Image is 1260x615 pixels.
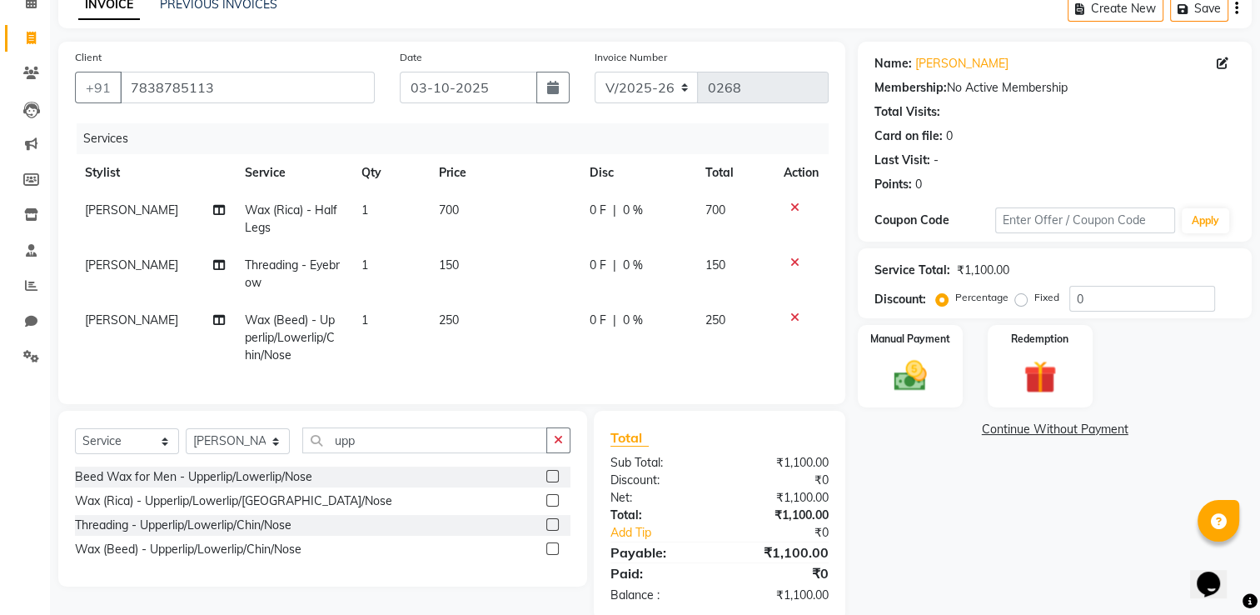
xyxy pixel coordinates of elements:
[720,563,841,583] div: ₹0
[361,202,368,217] span: 1
[720,454,841,472] div: ₹1,100.00
[245,257,340,290] span: Threading - Eyebrow
[439,257,459,272] span: 150
[695,154,774,192] th: Total
[934,152,939,169] div: -
[740,524,842,542] div: ₹0
[245,312,335,362] span: Wax (Beed) - Upperlip/Lowerlip/Chin/Nose
[235,154,351,192] th: Service
[874,176,912,193] div: Points:
[590,312,606,329] span: 0 F
[874,103,940,121] div: Total Visits:
[1011,332,1068,347] label: Redemption
[613,257,616,274] span: |
[874,79,1235,97] div: No Active Membership
[623,202,643,219] span: 0 %
[598,489,720,507] div: Net:
[1190,548,1243,598] iframe: chat widget
[598,507,720,524] div: Total:
[590,257,606,274] span: 0 F
[75,50,102,65] label: Client
[598,472,720,489] div: Discount:
[598,524,740,542] a: Add Tip
[429,154,580,192] th: Price
[861,421,1248,438] a: Continue Without Payment
[598,454,720,472] div: Sub Total:
[77,123,841,154] div: Services
[400,50,422,65] label: Date
[946,127,953,145] div: 0
[439,202,459,217] span: 700
[1013,357,1067,397] img: _gift.svg
[623,257,643,274] span: 0 %
[580,154,695,192] th: Disc
[120,72,375,103] input: Search by Name/Mobile/Email/Code
[884,357,937,395] img: _cash.svg
[874,79,947,97] div: Membership:
[75,72,122,103] button: +91
[613,202,616,219] span: |
[75,492,392,510] div: Wax (Rica) - Upperlip/Lowerlip/[GEOGRAPHIC_DATA]/Nose
[720,472,841,489] div: ₹0
[351,154,429,192] th: Qty
[955,290,1008,305] label: Percentage
[1034,290,1059,305] label: Fixed
[720,489,841,507] div: ₹1,100.00
[1182,208,1229,233] button: Apply
[874,152,930,169] div: Last Visit:
[874,55,912,72] div: Name:
[598,542,720,562] div: Payable:
[613,312,616,329] span: |
[361,312,368,327] span: 1
[705,312,725,327] span: 250
[85,202,178,217] span: [PERSON_NAME]
[598,563,720,583] div: Paid:
[874,262,950,279] div: Service Total:
[870,332,950,347] label: Manual Payment
[590,202,606,219] span: 0 F
[245,202,337,235] span: Wax (Rica) - Half Legs
[957,262,1009,279] div: ₹1,100.00
[75,154,235,192] th: Stylist
[610,429,649,447] span: Total
[995,207,1175,233] input: Enter Offer / Coupon Code
[85,312,178,327] span: [PERSON_NAME]
[595,50,667,65] label: Invoice Number
[705,257,725,272] span: 150
[774,154,829,192] th: Action
[720,507,841,524] div: ₹1,100.00
[439,312,459,327] span: 250
[874,127,943,145] div: Card on file:
[720,542,841,562] div: ₹1,100.00
[874,291,926,308] div: Discount:
[75,468,312,486] div: Beed Wax for Men - Upperlip/Lowerlip/Nose
[85,257,178,272] span: [PERSON_NAME]
[915,55,1008,72] a: [PERSON_NAME]
[705,202,725,217] span: 700
[720,587,841,604] div: ₹1,100.00
[915,176,922,193] div: 0
[75,541,301,558] div: Wax (Beed) - Upperlip/Lowerlip/Chin/Nose
[361,257,368,272] span: 1
[874,212,994,229] div: Coupon Code
[623,312,643,329] span: 0 %
[302,427,547,453] input: Search or Scan
[75,517,291,534] div: Threading - Upperlip/Lowerlip/Chin/Nose
[598,587,720,604] div: Balance :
